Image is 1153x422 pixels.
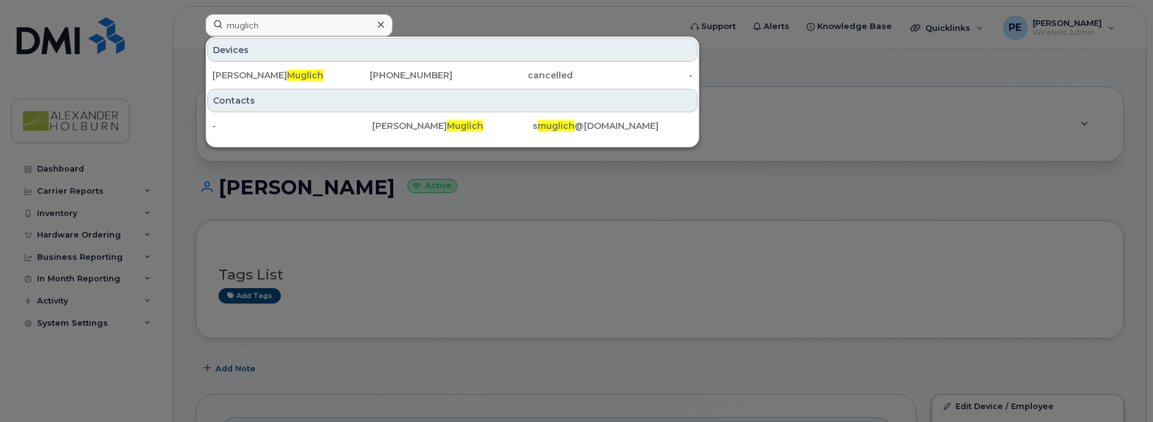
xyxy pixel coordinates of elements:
[287,70,323,81] span: Muglich
[212,120,372,132] div: -
[372,120,532,132] div: [PERSON_NAME]
[447,120,483,131] span: Muglich
[207,64,697,86] a: [PERSON_NAME]Muglich[PHONE_NUMBER]cancelled-
[207,89,697,112] div: Contacts
[573,69,693,81] div: -
[333,69,453,81] div: [PHONE_NUMBER]
[452,69,573,81] div: cancelled
[212,69,333,81] div: [PERSON_NAME]
[207,115,697,137] a: -[PERSON_NAME]Muglichsmuglich@[DOMAIN_NAME]
[207,38,697,62] div: Devices
[533,120,693,132] div: s @[DOMAIN_NAME]
[538,120,575,131] span: muglich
